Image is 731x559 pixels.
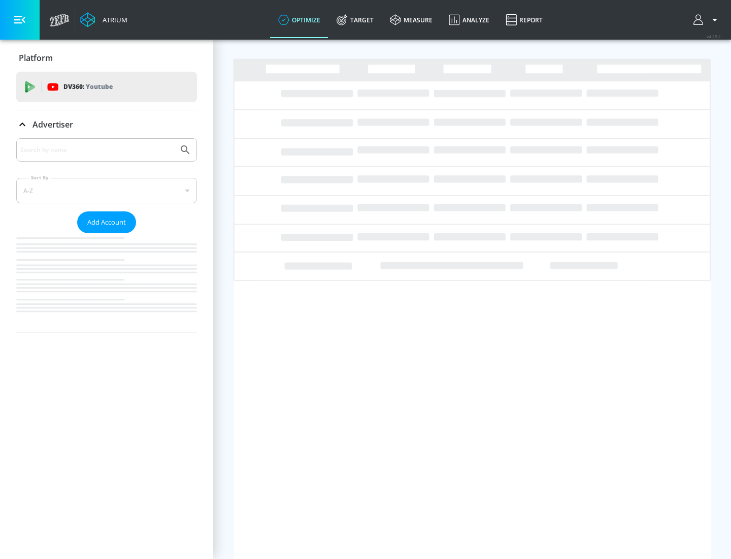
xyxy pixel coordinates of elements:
div: Platform [16,44,197,72]
div: Advertiser [16,110,197,139]
nav: list of Advertiser [16,233,197,332]
button: Add Account [77,211,136,233]
span: Add Account [87,216,126,228]
div: DV360: Youtube [16,72,197,102]
a: Target [328,2,382,38]
div: Atrium [98,15,127,24]
div: Advertiser [16,138,197,332]
a: optimize [270,2,328,38]
p: Advertiser [32,119,73,130]
a: Atrium [80,12,127,27]
input: Search by name [20,143,174,157]
p: DV360: [63,81,113,92]
div: A-Z [16,178,197,203]
p: Youtube [86,81,113,92]
a: measure [382,2,441,38]
span: v 4.25.2 [707,34,721,39]
p: Platform [19,52,53,64]
label: Sort By [29,174,51,181]
a: Analyze [441,2,497,38]
a: Report [497,2,551,38]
